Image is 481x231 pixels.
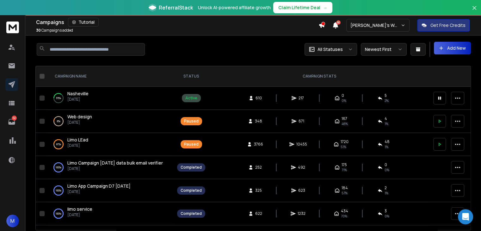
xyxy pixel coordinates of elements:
span: 0% [342,98,346,103]
a: Nasheville [67,91,89,97]
span: 3 [385,209,387,214]
span: 623 [298,188,305,193]
div: Campaigns [36,18,318,27]
a: Limo Campaign [DATE] data bulk email verifier [67,160,163,166]
div: Paused [184,119,199,124]
span: 348 [255,119,262,124]
p: [DATE] [67,120,92,125]
div: Paused [184,142,199,147]
span: 175 [342,162,347,167]
a: Limo LEad [67,137,88,143]
span: ReferralStack [159,4,193,11]
p: 87 % [56,141,61,147]
button: M [6,215,19,227]
div: Open Intercom Messenger [458,209,473,224]
span: 1720 [341,139,348,144]
p: [DATE] [67,189,131,194]
td: 100%Limo Campaign [DATE] data bulk email verifier[DATE] [47,156,173,179]
p: 8 % [57,118,60,124]
p: Campaigns added [36,28,73,33]
span: 2 % [385,98,389,103]
th: CAMPAIGN NAME [47,66,173,87]
p: [DATE] [67,143,88,148]
button: Claim Lifetime Deal→ [273,2,332,13]
span: 492 [298,165,305,170]
span: 57 % [342,190,348,196]
span: 4 [385,116,387,121]
span: 71 % [342,167,347,172]
span: 167 [342,116,347,121]
td: 100%Limo App Campaign D7 [DATE][DATE] [47,179,173,202]
p: 100 % [56,210,61,217]
span: 622 [255,211,262,216]
div: Completed [181,188,202,193]
span: 51 % [341,144,346,149]
span: 0 [385,162,387,167]
span: 5 [385,93,387,98]
p: Get Free Credits [430,22,466,28]
p: [DATE] [67,97,89,102]
span: → [323,4,327,11]
a: limo service [67,206,92,212]
span: 434 [341,209,348,214]
th: CAMPAIGN STATS [209,66,429,87]
p: [DATE] [67,212,92,217]
td: 100%limo service[DATE] [47,202,173,225]
span: 48 % [342,121,348,126]
span: 10455 [296,142,307,147]
div: Completed [181,211,202,216]
span: 2 [385,185,387,190]
span: 0 % [385,214,389,219]
td: 87%Limo LEad[DATE] [47,133,173,156]
p: [DATE] [67,166,163,171]
button: Close banner [470,4,478,19]
div: Active [185,96,197,101]
p: All Statuses [318,46,343,53]
span: 1 % [385,190,388,196]
th: STATUS [173,66,209,87]
span: 610 [256,96,262,101]
button: Tutorial [68,18,99,27]
span: 30 [36,28,41,33]
span: 48 [385,139,390,144]
a: Limo App Campaign D7 [DATE] [67,183,131,189]
p: Unlock AI-powered affiliate growth [198,4,271,11]
span: 50 [336,20,341,25]
td: 35%Nasheville[DATE] [47,87,173,110]
button: Get Free Credits [417,19,470,32]
span: 0 % [385,167,389,172]
span: 252 [255,165,262,170]
p: 52 [12,115,17,121]
span: 325 [255,188,262,193]
span: 3766 [254,142,263,147]
span: 217 [299,96,305,101]
button: Add New [434,42,471,54]
p: 35 % [56,95,61,101]
td: 8%Web design[DATE] [47,110,173,133]
p: [PERSON_NAME]'s Workspace [350,22,401,28]
span: 0 [342,93,344,98]
p: 100 % [56,187,61,194]
span: 1232 [298,211,305,216]
span: 184 [342,185,348,190]
span: 1 % [385,144,388,149]
a: Web design [67,114,92,120]
a: 52 [5,115,18,128]
span: 671 [299,119,305,124]
button: Newest First [361,43,407,56]
div: Completed [181,165,202,170]
p: 100 % [56,164,61,171]
span: 70 % [341,214,347,219]
span: 1 % [385,121,388,126]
